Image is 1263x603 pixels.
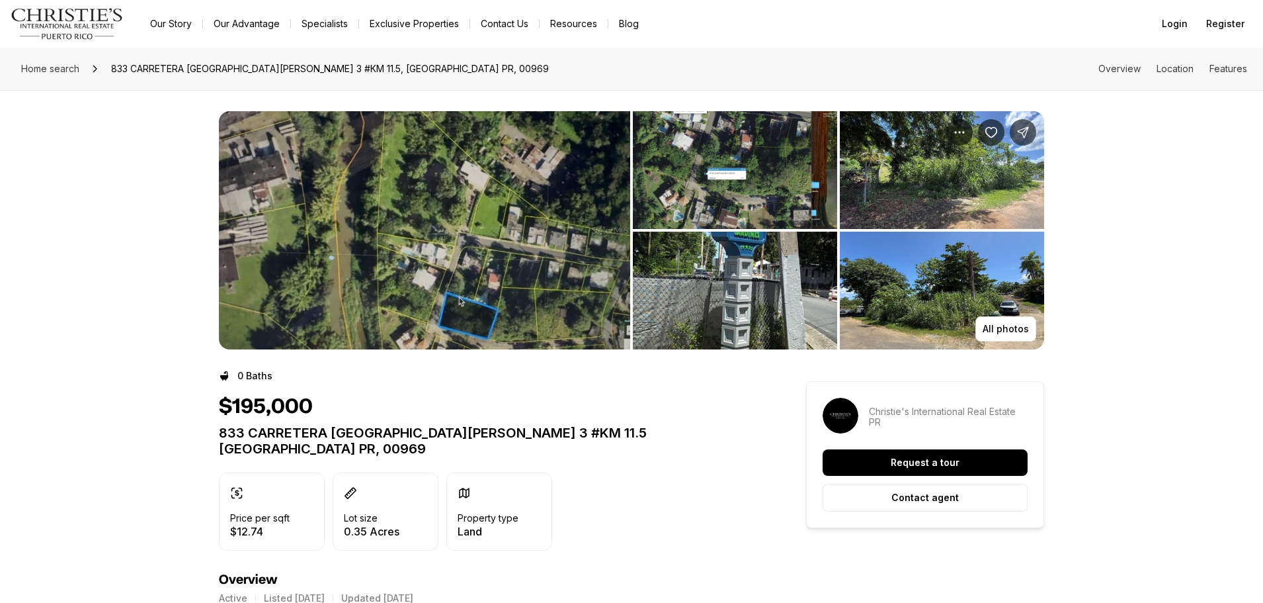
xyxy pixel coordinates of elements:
button: Property options [946,119,973,146]
li: 2 of 3 [633,111,1044,349]
span: 833 CARRETERA [GEOGRAPHIC_DATA][PERSON_NAME] 3 #KM 11.5, [GEOGRAPHIC_DATA] PR, 00969 [106,58,554,79]
p: All photos [983,324,1029,334]
p: Lot size [344,513,378,524]
p: $12.74 [230,526,290,537]
a: Home search [16,58,85,79]
a: Skip to: Location [1157,63,1194,74]
button: Save Property: 833 CARRETERA SANTA ROSA 3 #KM 11.5 [978,119,1004,146]
img: logo [11,8,124,40]
h4: Overview [219,572,758,588]
p: 0.35 Acres [344,526,399,537]
button: Login [1154,11,1196,37]
h1: $195,000 [219,394,313,420]
button: View image gallery [633,111,837,229]
p: Christie's International Real Estate PR [869,406,1028,428]
span: Home search [21,63,79,74]
button: View image gallery [840,232,1044,349]
button: View image gallery [219,111,630,349]
a: Our Advantage [203,15,290,33]
p: Contact agent [891,492,959,503]
p: 833 CARRETERA [GEOGRAPHIC_DATA][PERSON_NAME] 3 #KM 11.5 [GEOGRAPHIC_DATA] PR, 00969 [219,425,758,457]
a: Skip to: Features [1209,63,1247,74]
button: Register [1198,11,1252,37]
p: Price per sqft [230,513,290,524]
button: Contact Us [470,15,539,33]
button: Contact agent [823,484,1028,512]
button: View image gallery [633,232,837,349]
span: Register [1206,19,1244,29]
nav: Page section menu [1098,64,1247,74]
button: Share Property: 833 CARRETERA SANTA ROSA 3 #KM 11.5 [1010,119,1036,146]
a: Our Story [140,15,202,33]
li: 1 of 3 [219,111,630,349]
a: Exclusive Properties [359,15,469,33]
a: Specialists [291,15,358,33]
button: Request a tour [823,449,1028,476]
p: 0 Baths [237,371,272,381]
button: All photos [975,316,1036,342]
a: Resources [540,15,608,33]
a: Blog [608,15,649,33]
p: Land [458,526,518,537]
span: Login [1162,19,1188,29]
button: View image gallery [840,111,1044,229]
p: Property type [458,513,518,524]
a: Skip to: Overview [1098,63,1141,74]
p: Request a tour [891,457,959,468]
div: Listing Photos [219,111,1044,349]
